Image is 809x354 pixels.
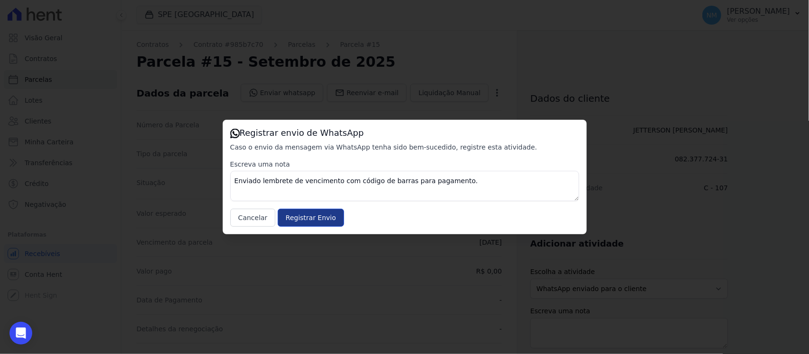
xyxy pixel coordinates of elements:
p: Caso o envio da mensagem via WhatsApp tenha sido bem-sucedido, registre esta atividade. [230,142,579,152]
button: Cancelar [230,209,276,227]
textarea: Enviado lembrete de vencimento com código de barras para pagamento. [230,171,579,201]
input: Registrar Envio [278,209,344,227]
label: Escreva uma nota [230,159,579,169]
div: Open Intercom Messenger [9,322,32,345]
h3: Registrar envio de WhatsApp [230,127,579,139]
